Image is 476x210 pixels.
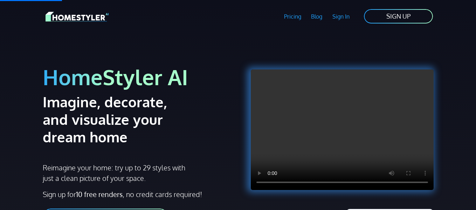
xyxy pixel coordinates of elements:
[43,64,234,90] h1: HomeStyler AI
[306,8,327,25] a: Blog
[46,11,109,23] img: HomeStyler AI logo
[327,8,355,25] a: Sign In
[279,8,306,25] a: Pricing
[43,189,234,199] p: Sign up for , no credit cards required!
[76,190,123,199] strong: 10 free renders
[43,93,196,145] h2: Imagine, decorate, and visualize your dream home
[363,8,434,24] a: SIGN UP
[43,162,186,183] p: Reimagine your home: try up to 29 styles with just a clean picture of your space.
